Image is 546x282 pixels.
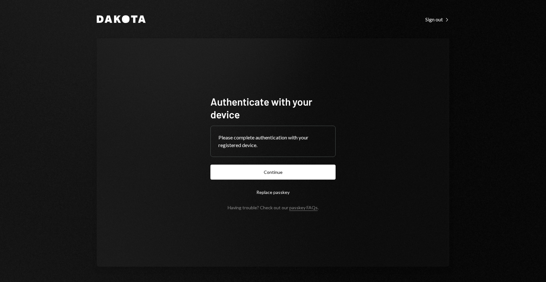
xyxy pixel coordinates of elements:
[210,95,336,121] h1: Authenticate with your device
[425,16,449,23] a: Sign out
[218,134,328,149] div: Please complete authentication with your registered device.
[210,165,336,180] button: Continue
[289,205,318,211] a: passkey FAQs
[228,205,319,210] div: Having trouble? Check out our .
[210,185,336,200] button: Replace passkey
